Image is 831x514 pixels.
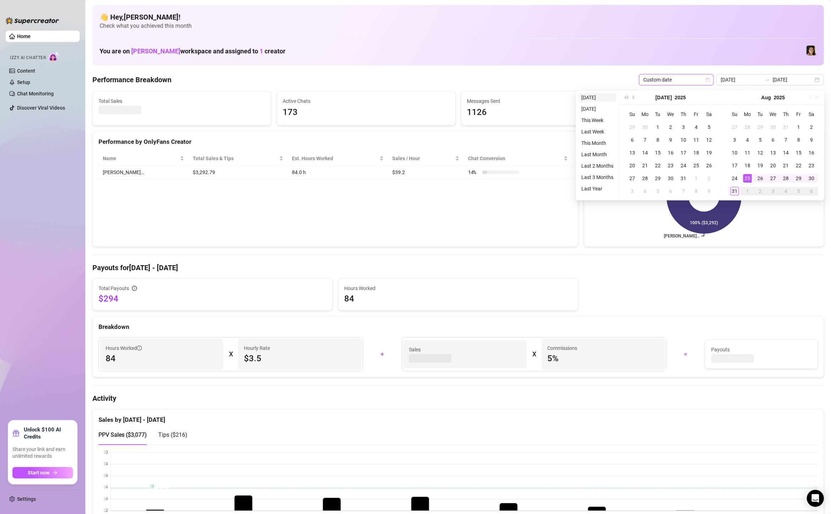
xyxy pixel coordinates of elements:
div: 17 [679,148,688,157]
img: logo-BBDzfeDw.svg [6,17,59,24]
div: 22 [794,161,803,170]
td: 2025-07-31 [677,172,690,185]
div: 9 [666,136,675,144]
td: 2025-08-21 [779,159,792,172]
td: 2025-08-07 [779,133,792,146]
th: Mo [741,108,754,121]
span: 84 [344,293,572,304]
div: 29 [756,123,765,131]
div: 19 [705,148,713,157]
div: 12 [756,148,765,157]
h4: Performance Breakdown [92,75,171,85]
li: Last Year [579,184,616,193]
td: 2025-08-05 [754,133,767,146]
img: Luna [806,46,816,56]
div: 5 [794,187,803,195]
span: 84 [106,353,218,364]
td: 2025-08-19 [754,159,767,172]
span: Chat Conversion [468,154,562,162]
div: 27 [730,123,739,131]
td: 2025-06-29 [626,121,639,133]
td: 2025-07-12 [703,133,715,146]
div: 15 [794,148,803,157]
span: Active Chats [283,97,449,105]
td: 2025-08-14 [779,146,792,159]
td: 2025-07-29 [754,121,767,133]
li: [DATE] [579,105,616,113]
div: 17 [730,161,739,170]
div: 4 [782,187,790,195]
td: 2025-08-09 [703,185,715,198]
div: 16 [666,148,675,157]
td: 2025-07-14 [639,146,651,159]
td: 2025-07-05 [703,121,715,133]
span: Check what you achieved this month [100,22,817,30]
th: Th [677,108,690,121]
td: 2025-08-05 [651,185,664,198]
li: This Month [579,139,616,147]
td: 2025-08-31 [728,185,741,198]
div: 20 [769,161,777,170]
td: 2025-07-10 [677,133,690,146]
td: 2025-06-30 [639,121,651,133]
td: 2025-07-13 [626,146,639,159]
td: 2025-07-31 [779,121,792,133]
li: This Week [579,116,616,125]
li: [DATE] [579,93,616,102]
div: 5 [654,187,662,195]
div: 2 [666,123,675,131]
span: info-circle [132,286,137,291]
div: 9 [705,187,713,195]
img: AI Chatter [49,52,60,62]
strong: Unlock $100 AI Credits [24,426,73,440]
span: Custom date [643,74,709,85]
div: 11 [743,148,752,157]
div: = [671,348,701,360]
div: 8 [692,187,701,195]
td: 2025-08-10 [728,146,741,159]
td: 2025-08-20 [767,159,779,172]
th: Sa [703,108,715,121]
div: 28 [641,174,649,183]
div: 30 [641,123,649,131]
div: 21 [641,161,649,170]
div: 6 [666,187,675,195]
th: Fr [690,108,703,121]
span: Sales / Hour [392,154,454,162]
div: 10 [730,148,739,157]
span: Name [103,154,179,162]
td: 2025-07-06 [626,133,639,146]
span: Total Sales & Tips [193,154,278,162]
div: 30 [807,174,816,183]
div: 21 [782,161,790,170]
div: 10 [679,136,688,144]
td: 2025-07-20 [626,159,639,172]
td: 2025-09-03 [767,185,779,198]
td: 2025-07-11 [690,133,703,146]
li: Last Week [579,127,616,136]
td: [PERSON_NAME]… [98,166,188,179]
td: 2025-07-15 [651,146,664,159]
td: 2025-07-03 [677,121,690,133]
td: 2025-08-08 [690,185,703,198]
td: 2025-08-01 [690,172,703,185]
th: We [767,108,779,121]
div: Open Intercom Messenger [807,490,824,507]
span: gift [12,430,20,437]
td: 2025-08-17 [728,159,741,172]
div: 3 [628,187,636,195]
div: 26 [705,161,713,170]
span: to [764,77,770,83]
th: Tu [754,108,767,121]
input: End date [773,76,813,84]
span: Share your link and earn unlimited rewards [12,446,73,460]
div: 29 [794,174,803,183]
td: 2025-07-23 [664,159,677,172]
div: 15 [654,148,662,157]
td: 2025-07-08 [651,133,664,146]
div: 4 [692,123,701,131]
span: 173 [283,106,449,119]
button: Choose a year [675,90,686,105]
td: 2025-07-27 [626,172,639,185]
td: 2025-07-26 [703,159,715,172]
